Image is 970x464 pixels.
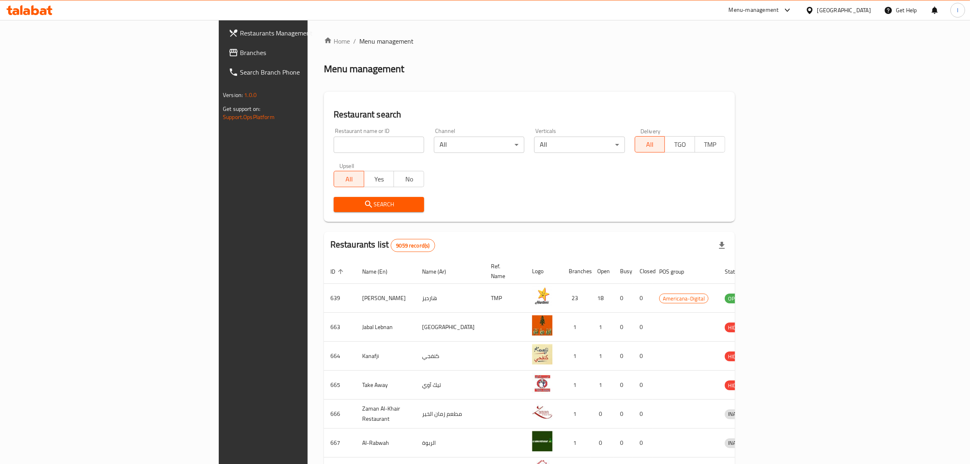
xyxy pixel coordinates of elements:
td: Jabal Lebnan [356,313,416,342]
td: 0 [614,284,633,313]
td: تيك آوي [416,371,484,400]
img: Zaman Al-Khair Restaurant [532,402,552,422]
button: All [334,171,364,187]
span: HIDDEN [725,381,749,390]
div: HIDDEN [725,351,749,361]
td: 0 [633,429,653,457]
td: 1 [562,342,591,371]
td: Zaman Al-Khair Restaurant [356,400,416,429]
span: OPEN [725,294,745,303]
td: 0 [591,400,614,429]
a: Restaurants Management [222,23,381,43]
nav: breadcrumb [324,36,735,46]
td: 18 [591,284,614,313]
h2: Restaurant search [334,108,725,121]
label: Delivery [640,128,661,134]
button: No [394,171,424,187]
td: 0 [633,284,653,313]
button: TMP [695,136,725,152]
h2: Restaurants list [330,239,435,252]
span: Search [340,199,418,210]
button: Search [334,197,424,212]
th: Logo [526,259,562,284]
td: 1 [562,371,591,400]
th: Open [591,259,614,284]
td: 0 [614,400,633,429]
td: 1 [562,400,591,429]
td: 0 [633,400,653,429]
td: 0 [614,371,633,400]
span: Ref. Name [491,261,516,281]
span: Branches [240,48,374,57]
a: Support.OpsPlatform [223,112,275,122]
td: 0 [591,429,614,457]
span: ID [330,267,346,276]
div: All [534,137,625,153]
span: No [397,173,421,185]
h2: Menu management [324,62,404,75]
img: Kanafji [532,344,552,365]
td: 23 [562,284,591,313]
span: 1.0.0 [244,90,257,100]
span: Restaurants Management [240,28,374,38]
div: Total records count [391,239,435,252]
span: I [957,6,958,15]
td: Take Away [356,371,416,400]
span: INACTIVE [725,409,752,419]
span: HIDDEN [725,323,749,332]
a: Branches [222,43,381,62]
span: HIDDEN [725,352,749,361]
td: TMP [484,284,526,313]
div: Menu-management [729,5,779,15]
span: 9059 record(s) [391,242,434,250]
div: Export file [712,236,732,255]
span: Version: [223,90,243,100]
div: OPEN [725,294,745,303]
td: 1 [591,342,614,371]
span: All [337,173,361,185]
td: 0 [614,429,633,457]
span: TMP [698,139,722,150]
img: Jabal Lebnan [532,315,552,336]
div: HIDDEN [725,323,749,332]
td: 0 [633,342,653,371]
td: 0 [614,342,633,371]
td: Al-Rabwah [356,429,416,457]
span: Americana-Digital [660,294,708,303]
input: Search for restaurant name or ID.. [334,137,424,153]
td: Kanafji [356,342,416,371]
span: Get support on: [223,104,260,114]
td: 1 [562,313,591,342]
label: Upsell [339,163,354,168]
td: مطعم زمان الخير [416,400,484,429]
img: Take Away [532,373,552,393]
th: Busy [614,259,633,284]
button: Yes [364,171,394,187]
th: Closed [633,259,653,284]
span: Name (Ar) [422,267,457,276]
a: Search Branch Phone [222,62,381,82]
td: 0 [633,371,653,400]
td: [GEOGRAPHIC_DATA] [416,313,484,342]
span: POS group [659,267,695,276]
th: Branches [562,259,591,284]
span: Search Branch Phone [240,67,374,77]
span: INACTIVE [725,438,752,448]
button: All [635,136,665,152]
td: هارديز [416,284,484,313]
button: TGO [664,136,695,152]
div: INACTIVE [725,438,752,448]
span: All [638,139,662,150]
td: 1 [591,371,614,400]
span: TGO [668,139,692,150]
td: [PERSON_NAME] [356,284,416,313]
td: 0 [614,313,633,342]
span: Menu management [359,36,414,46]
img: Al-Rabwah [532,431,552,451]
td: 1 [562,429,591,457]
span: Yes [367,173,391,185]
div: [GEOGRAPHIC_DATA] [817,6,871,15]
div: INACTIVE [725,409,752,419]
span: Status [725,267,751,276]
